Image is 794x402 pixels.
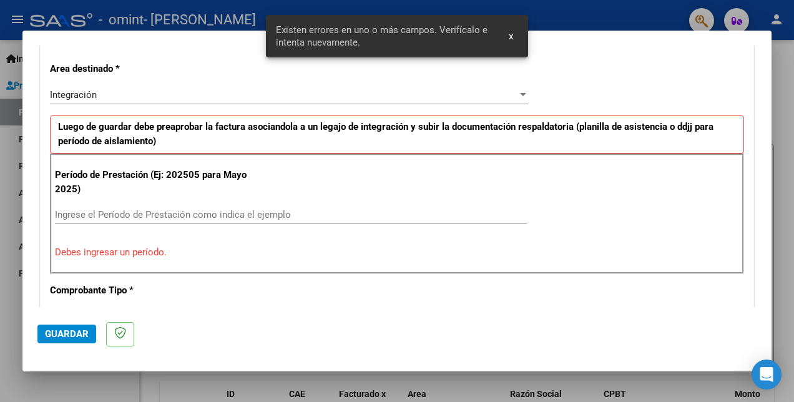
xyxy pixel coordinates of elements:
[752,360,782,390] div: Open Intercom Messenger
[276,24,494,49] span: Existen errores en uno o más campos. Verifícalo e intenta nuevamente.
[55,245,739,260] p: Debes ingresar un período.
[58,121,713,147] strong: Luego de guardar debe preaprobar la factura asociandola a un legajo de integración y subir la doc...
[45,328,89,340] span: Guardar
[50,62,258,76] p: Area destinado *
[55,168,260,196] p: Período de Prestación (Ej: 202505 para Mayo 2025)
[37,325,96,343] button: Guardar
[50,283,258,298] p: Comprobante Tipo *
[509,31,513,42] span: x
[499,25,523,47] button: x
[50,89,97,100] span: Integración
